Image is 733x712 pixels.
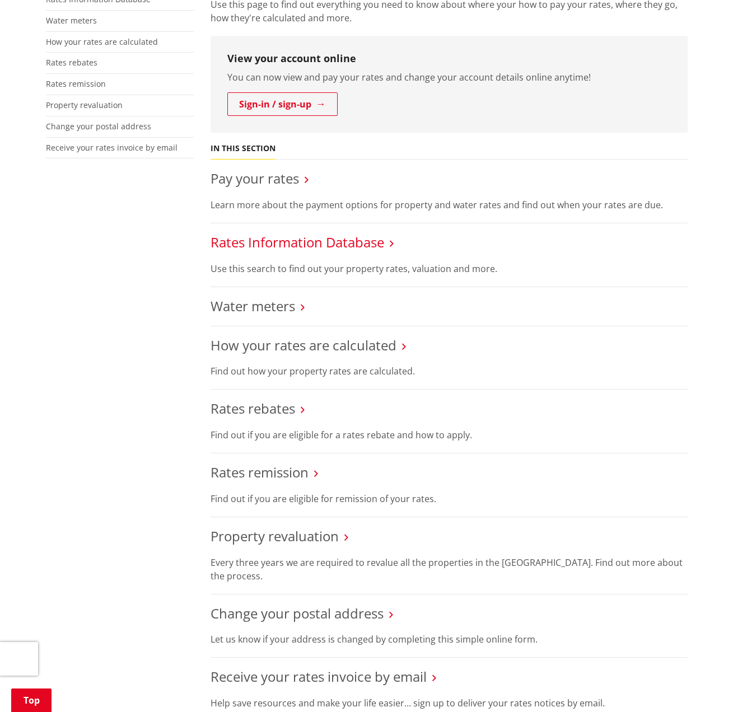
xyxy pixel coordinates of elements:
[211,144,276,153] h5: In this section
[46,142,178,153] a: Receive your rates invoice by email
[211,336,396,354] a: How your rates are calculated
[46,78,106,89] a: Rates remission
[211,364,688,378] p: Find out how your property rates are calculated.
[211,463,309,481] a: Rates remission
[211,667,427,686] a: Receive your rates invoice by email
[211,527,339,545] a: Property revaluation
[211,198,688,212] p: Learn more about the payment options for property and water rates and find out when your rates ar...
[211,428,688,442] p: Find out if you are eligible for a rates rebate and how to apply.
[211,399,295,418] a: Rates rebates
[46,121,151,132] a: Change your postal address
[46,15,97,26] a: Water meters
[227,71,671,84] p: You can now view and pay your rates and change your account details online anytime!
[46,36,158,47] a: How your rates are calculated
[211,556,688,583] p: Every three years we are required to revalue all the properties in the [GEOGRAPHIC_DATA]. Find ou...
[211,169,299,188] a: Pay your rates
[681,665,722,705] iframe: Messenger Launcher
[211,633,688,646] p: Let us know if your address is changed by completing this simple online form.
[211,696,688,710] p: Help save resources and make your life easier… sign up to deliver your rates notices by email.
[227,92,338,116] a: Sign-in / sign-up
[46,57,97,68] a: Rates rebates
[211,604,384,622] a: Change your postal address
[211,233,384,251] a: Rates Information Database
[211,492,688,505] p: Find out if you are eligible for remission of your rates.
[211,297,295,315] a: Water meters
[46,100,123,110] a: Property revaluation
[211,262,688,275] p: Use this search to find out your property rates, valuation and more.
[227,53,671,65] h3: View your account online
[11,688,52,712] a: Top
